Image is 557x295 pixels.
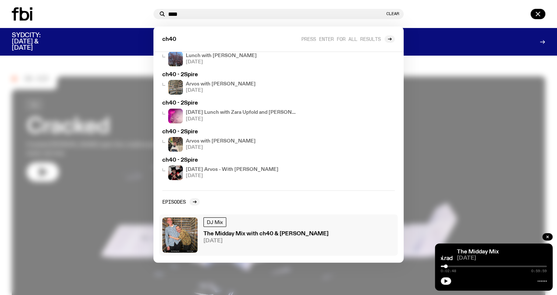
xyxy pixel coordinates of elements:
span: 0:02:48 [441,269,456,273]
a: ch40 - 2Spirepink cherry blossom tree with blue sky background. you can see some green trees in t... [159,41,301,69]
h3: ch40 - 2Spire [162,158,298,163]
img: A corner shot of the fbi music library [168,80,183,95]
h4: Arvos with [PERSON_NAME] [186,82,256,87]
span: [DATE] [186,173,278,178]
h4: [DATE] Lunch with Zara Upfold and [PERSON_NAME] // Reunions and FBi Festivals [186,110,298,115]
span: [DATE] [203,238,329,244]
span: [DATE] [457,256,547,261]
h3: The Midday Mix with ch40 & [PERSON_NAME] [203,231,329,237]
a: ch40 - 2SpireA corner shot of the fbi music libraryArvos with [PERSON_NAME][DATE] [159,69,301,98]
a: DJ MixThe Midday Mix with ch40 & [PERSON_NAME][DATE] [159,214,398,256]
h3: ch40 - 2Spire [162,72,298,78]
h3: ch40 - 2Spire [162,129,298,135]
h3: ch40 - 2Spire [162,101,298,106]
span: Press enter for all results [301,36,381,42]
h3: SYDCITY: [DATE] & [DATE] [12,32,59,51]
span: 0:59:59 [531,269,547,273]
span: [DATE] [186,60,257,64]
span: ch40 [162,37,176,42]
span: [DATE] [186,88,256,93]
a: Episodes [162,198,200,206]
img: The Belair Lips Bombs Live at Rad Festival [168,109,183,123]
a: Press enter for all results [301,35,395,43]
h4: [DATE] Arvos - With [PERSON_NAME] [186,167,278,172]
span: [DATE] [186,117,298,122]
a: ch40 - 2SpireThe Belair Lips Bombs Live at Rad Festival[DATE] Lunch with Zara Upfold and [PERSON_... [159,98,301,126]
button: Clear [386,12,399,16]
h4: Arvos with [PERSON_NAME] [186,139,256,144]
h2: Episodes [162,199,186,204]
h4: Lunch with [PERSON_NAME] [186,53,257,58]
a: ch40 - 2SpireArvos with [PERSON_NAME][DATE] [159,126,301,155]
img: pink cherry blossom tree with blue sky background. you can see some green trees in the bottom [168,52,183,66]
a: ch40 - 2Spire[DATE] Arvos - With [PERSON_NAME][DATE] [159,155,301,183]
a: The Midday Mix [457,249,499,255]
span: [DATE] [186,145,256,150]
